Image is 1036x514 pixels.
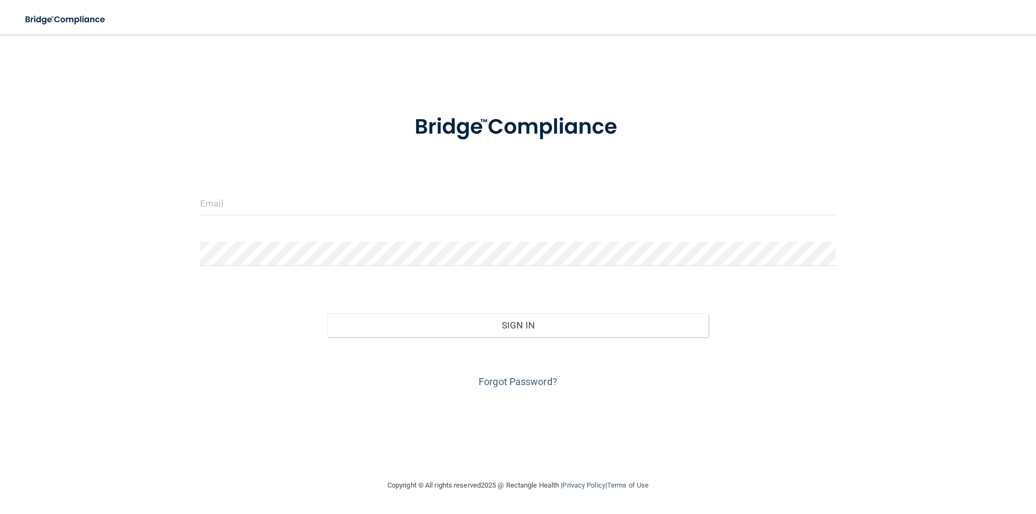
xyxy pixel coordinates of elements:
[328,313,709,337] button: Sign In
[479,376,557,387] a: Forgot Password?
[321,468,715,503] div: Copyright © All rights reserved 2025 @ Rectangle Health | |
[16,9,115,31] img: bridge_compliance_login_screen.278c3ca4.svg
[200,191,836,215] input: Email
[392,99,644,155] img: bridge_compliance_login_screen.278c3ca4.svg
[607,481,649,489] a: Terms of Use
[562,481,605,489] a: Privacy Policy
